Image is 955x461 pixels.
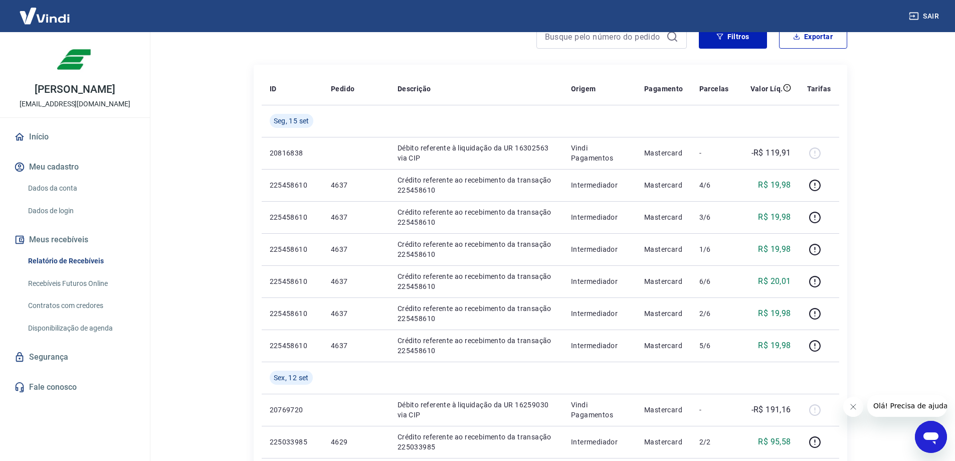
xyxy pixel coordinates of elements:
button: Meu cadastro [12,156,138,178]
p: Mastercard [644,276,683,286]
p: Pedido [331,84,354,94]
iframe: Fechar mensagem [843,397,863,417]
p: 4637 [331,180,381,190]
img: 67fc4b46-1559-4942-abac-4c9e1b4a9111.jpeg [55,40,95,80]
button: Filtros [699,25,767,49]
p: Mastercard [644,212,683,222]
p: Mastercard [644,405,683,415]
p: 4637 [331,244,381,254]
p: R$ 19,98 [758,211,791,223]
p: 20816838 [270,148,315,158]
button: Sair [907,7,943,26]
p: 225458610 [270,180,315,190]
p: 4637 [331,212,381,222]
p: Débito referente à liquidação da UR 16302563 via CIP [398,143,555,163]
p: R$ 20,01 [758,275,791,287]
span: Olá! Precisa de ajuda? [6,7,84,15]
p: Mastercard [644,437,683,447]
p: Intermediador [571,212,628,222]
p: 225458610 [270,309,315,319]
a: Dados de login [24,201,138,221]
p: Crédito referente ao recebimento da transação 225458610 [398,303,555,324]
a: Dados da conta [24,178,138,199]
p: 2/6 [699,309,729,319]
p: Crédito referente ao recebimento da transação 225458610 [398,336,555,356]
p: Intermediador [571,437,628,447]
p: -R$ 191,16 [751,404,791,416]
p: Mastercard [644,180,683,190]
a: Segurança [12,346,138,368]
p: R$ 19,98 [758,308,791,320]
span: Seg, 15 set [274,116,309,126]
p: Descrição [398,84,431,94]
button: Meus recebíveis [12,229,138,251]
p: 1/6 [699,244,729,254]
p: 2/2 [699,437,729,447]
p: Mastercard [644,309,683,319]
a: Fale conosco [12,376,138,398]
p: Intermediador [571,309,628,319]
p: - [699,148,729,158]
p: Pagamento [644,84,683,94]
p: [EMAIL_ADDRESS][DOMAIN_NAME] [20,99,130,109]
p: 3/6 [699,212,729,222]
p: Intermediador [571,276,628,286]
p: 225458610 [270,341,315,351]
p: Vindi Pagamentos [571,143,628,163]
p: ID [270,84,277,94]
a: Disponibilização de agenda [24,318,138,339]
p: 6/6 [699,276,729,286]
p: Tarifas [807,84,831,94]
p: R$ 95,58 [758,436,791,448]
p: Valor Líq. [750,84,783,94]
p: Crédito referente ao recebimento da transação 225458610 [398,271,555,291]
p: Mastercard [644,341,683,351]
p: R$ 19,98 [758,179,791,191]
button: Exportar [779,25,847,49]
p: - [699,405,729,415]
p: Intermediador [571,341,628,351]
p: 4637 [331,309,381,319]
p: -R$ 119,91 [751,147,791,159]
a: Início [12,126,138,148]
p: [PERSON_NAME] [35,84,115,95]
p: 225458610 [270,212,315,222]
p: Crédito referente ao recebimento da transação 225033985 [398,432,555,452]
iframe: Botão para abrir a janela de mensagens [915,421,947,453]
span: Sex, 12 set [274,373,309,383]
p: Vindi Pagamentos [571,400,628,420]
p: Crédito referente ao recebimento da transação 225458610 [398,175,555,195]
p: Crédito referente ao recebimento da transação 225458610 [398,207,555,227]
p: 4637 [331,276,381,286]
p: R$ 19,98 [758,340,791,352]
p: Mastercard [644,244,683,254]
img: Vindi [12,1,77,31]
p: Crédito referente ao recebimento da transação 225458610 [398,239,555,259]
p: Intermediador [571,180,628,190]
a: Contratos com credores [24,295,138,316]
p: 225033985 [270,437,315,447]
p: 225458610 [270,276,315,286]
p: R$ 19,98 [758,243,791,255]
p: Origem [571,84,596,94]
iframe: Mensagem da empresa [867,395,947,417]
p: 4/6 [699,180,729,190]
p: Parcelas [699,84,729,94]
p: 20769720 [270,405,315,415]
p: 4629 [331,437,381,447]
p: 225458610 [270,244,315,254]
input: Busque pelo número do pedido [545,29,662,44]
p: Débito referente à liquidação da UR 16259030 via CIP [398,400,555,420]
p: 5/6 [699,341,729,351]
p: Intermediador [571,244,628,254]
p: Mastercard [644,148,683,158]
a: Recebíveis Futuros Online [24,273,138,294]
p: 4637 [331,341,381,351]
a: Relatório de Recebíveis [24,251,138,271]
